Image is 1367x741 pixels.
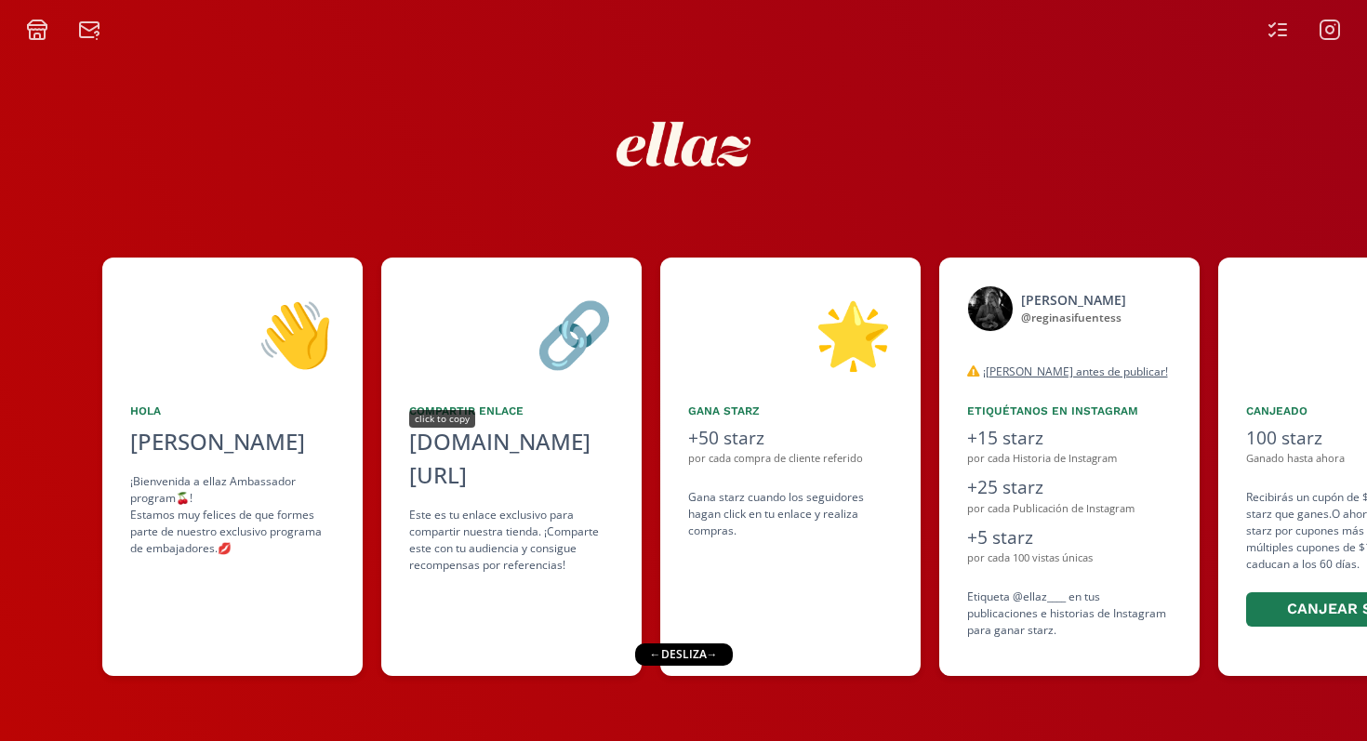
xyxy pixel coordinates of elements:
div: 👋 [130,285,335,380]
div: Compartir Enlace [409,403,614,419]
div: por cada Historia de Instagram [967,451,1172,467]
div: Gana starz [688,403,893,419]
img: 434145031_407189825267447_3306917587681768498_n.jpg [967,285,1014,332]
div: por cada 100 vistas únicas [967,550,1172,566]
img: nKmKAABZpYV7 [600,60,767,228]
div: [PERSON_NAME] [1021,290,1126,310]
div: ¡Bienvenida a ellaz Ambassador program🍒! Estamos muy felices de que formes parte de nuestro exclu... [130,473,335,557]
div: ← desliza → [635,643,733,666]
div: Etiquétanos en Instagram [967,403,1172,419]
div: click to copy [409,410,475,428]
div: +25 starz [967,474,1172,501]
div: Etiqueta @ellaz____ en tus publicaciones e historias de Instagram para ganar starz. [967,589,1172,639]
div: +15 starz [967,425,1172,452]
div: [PERSON_NAME] [130,425,335,458]
div: por cada compra de cliente referido [688,451,893,467]
div: por cada Publicación de Instagram [967,501,1172,517]
div: +5 starz [967,524,1172,551]
div: Este es tu enlace exclusivo para compartir nuestra tienda. ¡Comparte este con tu audiencia y cons... [409,507,614,574]
div: [DOMAIN_NAME][URL] [409,425,614,492]
div: Hola [130,403,335,419]
div: @ reginasifuentess [1021,310,1126,326]
div: 🌟 [688,285,893,380]
div: 🔗 [409,285,614,380]
div: +50 starz [688,425,893,452]
u: ¡[PERSON_NAME] antes de publicar! [983,364,1168,379]
div: Gana starz cuando los seguidores hagan click en tu enlace y realiza compras . [688,489,893,539]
